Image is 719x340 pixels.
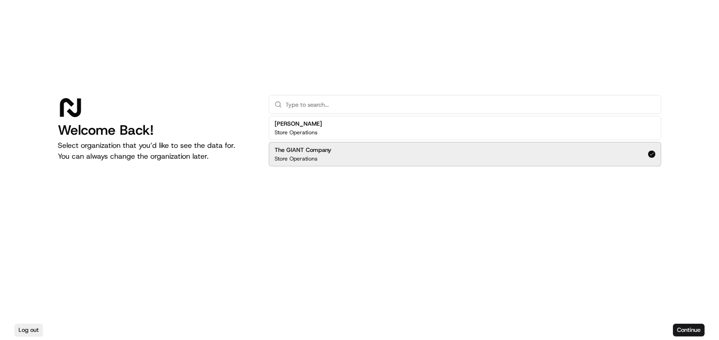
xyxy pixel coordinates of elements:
h2: The GIANT Company [275,146,331,154]
button: Continue [673,324,705,336]
p: Store Operations [275,155,317,162]
input: Type to search... [285,95,655,113]
button: Log out [14,324,43,336]
h1: Welcome Back! [58,122,254,138]
p: Select organization that you’d like to see the data for. You can always change the organization l... [58,140,254,162]
p: Store Operations [275,129,317,136]
h2: [PERSON_NAME] [275,120,322,128]
div: Suggestions [269,114,661,168]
